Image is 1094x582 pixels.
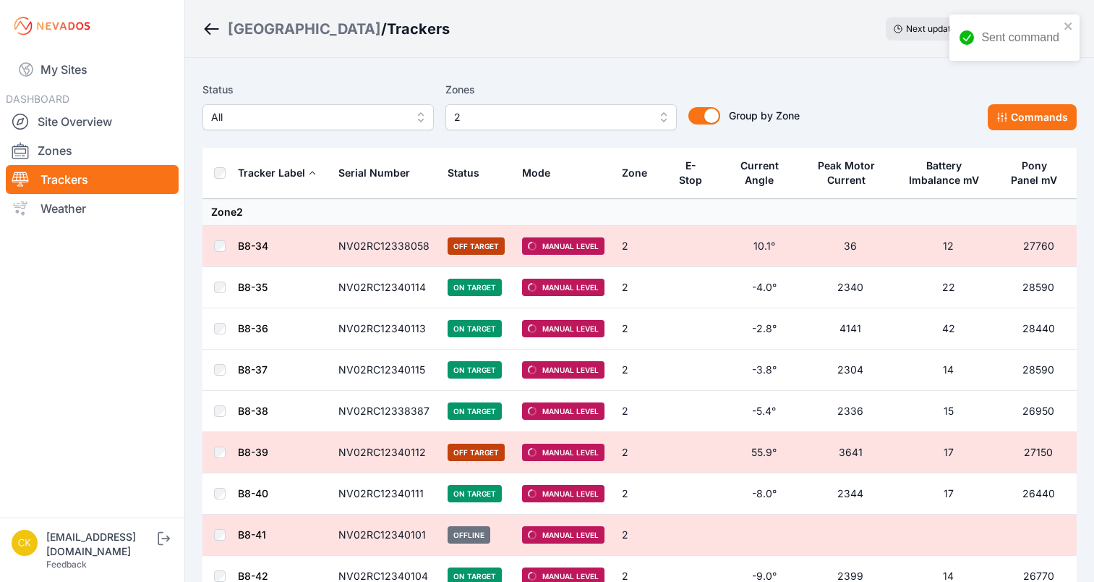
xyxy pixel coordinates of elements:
td: 2 [613,350,667,391]
a: B8-42 [238,570,268,582]
span: / [381,19,387,39]
span: Manual Level [522,237,604,255]
span: On Target [448,279,502,296]
td: 2 [613,308,667,350]
td: NV02RC12338387 [330,391,439,432]
label: Zones [445,81,677,98]
span: Off Target [448,444,505,461]
span: Manual Level [522,320,604,337]
td: -2.8° [724,308,804,350]
span: Manual Level [522,361,604,379]
a: B8-34 [238,240,268,252]
a: My Sites [6,52,179,87]
td: 36 [805,226,897,267]
button: Current Angle [732,148,795,198]
td: 28440 [1001,308,1077,350]
a: Trackers [6,165,179,194]
a: Weather [6,194,179,223]
span: On Target [448,485,502,502]
img: ckent@prim.com [12,530,38,556]
td: NV02RC12340111 [330,473,439,515]
a: [GEOGRAPHIC_DATA] [228,19,381,39]
td: 2 [613,473,667,515]
td: 27150 [1001,432,1077,473]
div: Peak Motor Current [813,159,879,187]
button: E-Stop [676,148,715,198]
td: 2340 [805,267,897,308]
span: Off Target [448,237,505,255]
div: Mode [522,166,550,180]
button: Commands [988,104,1077,130]
span: On Target [448,320,502,337]
button: Serial Number [338,156,422,190]
div: E-Stop [676,159,705,187]
span: On Target [448,361,502,379]
td: NV02RC12340114 [330,267,439,308]
span: Group by Zone [729,109,800,122]
button: Battery Imbalance mV [905,148,992,198]
div: [EMAIL_ADDRESS][DOMAIN_NAME] [46,530,155,559]
button: All [202,104,434,130]
button: Tracker Label [238,156,317,190]
td: NV02RC12338058 [330,226,439,267]
a: B8-35 [238,281,268,293]
div: Status [448,166,479,180]
span: All [211,109,405,126]
a: B8-38 [238,405,268,417]
td: 26440 [1001,473,1077,515]
td: Zone 2 [202,199,1077,226]
td: -8.0° [724,473,804,515]
a: Site Overview [6,107,179,136]
div: Zone [622,166,647,180]
button: Zone [622,156,659,190]
span: On Target [448,402,502,420]
td: 55.9° [724,432,804,473]
td: 17 [897,473,1001,515]
a: B8-39 [238,446,268,458]
div: Battery Imbalance mV [905,159,983,187]
a: B8-41 [238,528,266,541]
td: 2 [613,267,667,308]
label: Status [202,81,434,98]
span: Next update in [906,23,965,34]
td: 2 [613,515,667,556]
td: 3641 [805,432,897,473]
td: 2304 [805,350,897,391]
span: DASHBOARD [6,93,69,105]
span: Manual Level [522,444,604,461]
td: 2344 [805,473,897,515]
td: 2336 [805,391,897,432]
td: 27760 [1001,226,1077,267]
td: -3.8° [724,350,804,391]
td: 2 [613,391,667,432]
td: NV02RC12340112 [330,432,439,473]
div: Pony Panel mV [1009,159,1059,187]
td: -4.0° [724,267,804,308]
h3: Trackers [387,19,450,39]
td: 12 [897,226,1001,267]
span: Manual Level [522,485,604,502]
td: 28590 [1001,267,1077,308]
a: B8-40 [238,487,268,499]
td: NV02RC12340115 [330,350,439,391]
td: NV02RC12340101 [330,515,439,556]
td: 17 [897,432,1001,473]
div: Sent command [981,29,1059,46]
td: 10.1° [724,226,804,267]
a: Feedback [46,559,87,570]
span: Manual Level [522,526,604,544]
td: 26950 [1001,391,1077,432]
div: Tracker Label [238,166,305,180]
span: Offline [448,526,490,544]
td: 15 [897,391,1001,432]
td: 2 [613,432,667,473]
div: Serial Number [338,166,410,180]
td: 22 [897,267,1001,308]
button: Status [448,156,491,190]
td: -5.4° [724,391,804,432]
button: Pony Panel mV [1009,148,1068,198]
td: 14 [897,350,1001,391]
span: Manual Level [522,279,604,296]
a: B8-36 [238,322,268,334]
